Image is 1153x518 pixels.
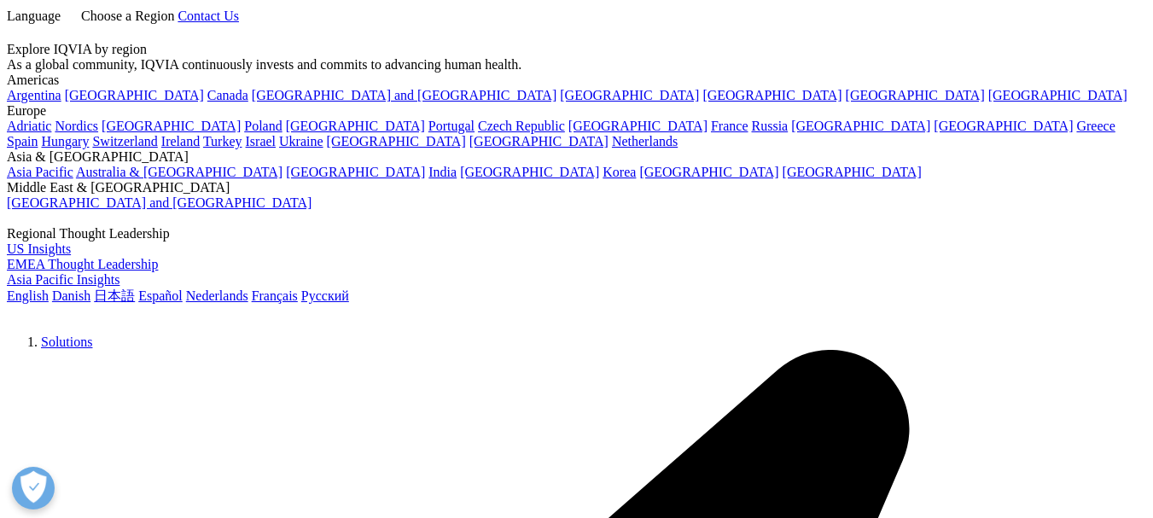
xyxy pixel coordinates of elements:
[428,165,457,179] a: India
[469,134,609,148] a: [GEOGRAPHIC_DATA]
[7,288,49,303] a: English
[568,119,708,133] a: [GEOGRAPHIC_DATA]
[327,134,466,148] a: [GEOGRAPHIC_DATA]
[428,119,475,133] a: Portugal
[81,9,174,23] span: Choose a Region
[7,195,312,210] a: [GEOGRAPHIC_DATA] and [GEOGRAPHIC_DATA]
[102,119,241,133] a: [GEOGRAPHIC_DATA]
[612,134,678,148] a: Netherlands
[55,119,98,133] a: Nordics
[639,165,778,179] a: [GEOGRAPHIC_DATA]
[783,165,922,179] a: [GEOGRAPHIC_DATA]
[286,119,425,133] a: [GEOGRAPHIC_DATA]
[178,9,239,23] a: Contact Us
[244,119,282,133] a: Poland
[161,134,200,148] a: Ireland
[478,119,565,133] a: Czech Republic
[460,165,599,179] a: [GEOGRAPHIC_DATA]
[846,88,985,102] a: [GEOGRAPHIC_DATA]
[7,73,1146,88] div: Americas
[76,165,282,179] a: Australia & [GEOGRAPHIC_DATA]
[7,42,1146,57] div: Explore IQVIA by region
[7,272,119,287] a: Asia Pacific Insights
[41,134,89,148] a: Hungary
[52,288,90,303] a: Danish
[7,88,61,102] a: Argentina
[186,288,248,303] a: Nederlands
[286,165,425,179] a: [GEOGRAPHIC_DATA]
[560,88,699,102] a: [GEOGRAPHIC_DATA]
[7,119,51,133] a: Adriatic
[7,257,158,271] a: EMEA Thought Leadership
[7,242,71,256] a: US Insights
[791,119,930,133] a: [GEOGRAPHIC_DATA]
[41,335,92,349] a: Solutions
[279,134,323,148] a: Ukraine
[7,226,1146,242] div: Regional Thought Leadership
[65,88,204,102] a: [GEOGRAPHIC_DATA]
[203,134,242,148] a: Turkey
[934,119,1073,133] a: [GEOGRAPHIC_DATA]
[7,134,38,148] a: Spain
[12,467,55,509] button: Open Preferences
[7,9,61,23] span: Language
[711,119,748,133] a: France
[702,88,841,102] a: [GEOGRAPHIC_DATA]
[7,57,1146,73] div: As a global community, IQVIA continuously invests and commits to advancing human health.
[301,288,349,303] a: Русский
[138,288,183,303] a: Español
[988,88,1127,102] a: [GEOGRAPHIC_DATA]
[252,288,298,303] a: Français
[207,88,248,102] a: Canada
[252,88,556,102] a: [GEOGRAPHIC_DATA] and [GEOGRAPHIC_DATA]
[752,119,789,133] a: Russia
[7,180,1146,195] div: Middle East & [GEOGRAPHIC_DATA]
[246,134,277,148] a: Israel
[603,165,636,179] a: Korea
[1076,119,1115,133] a: Greece
[94,288,135,303] a: 日本語
[7,149,1146,165] div: Asia & [GEOGRAPHIC_DATA]
[7,103,1146,119] div: Europe
[7,165,73,179] a: Asia Pacific
[92,134,157,148] a: Switzerland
